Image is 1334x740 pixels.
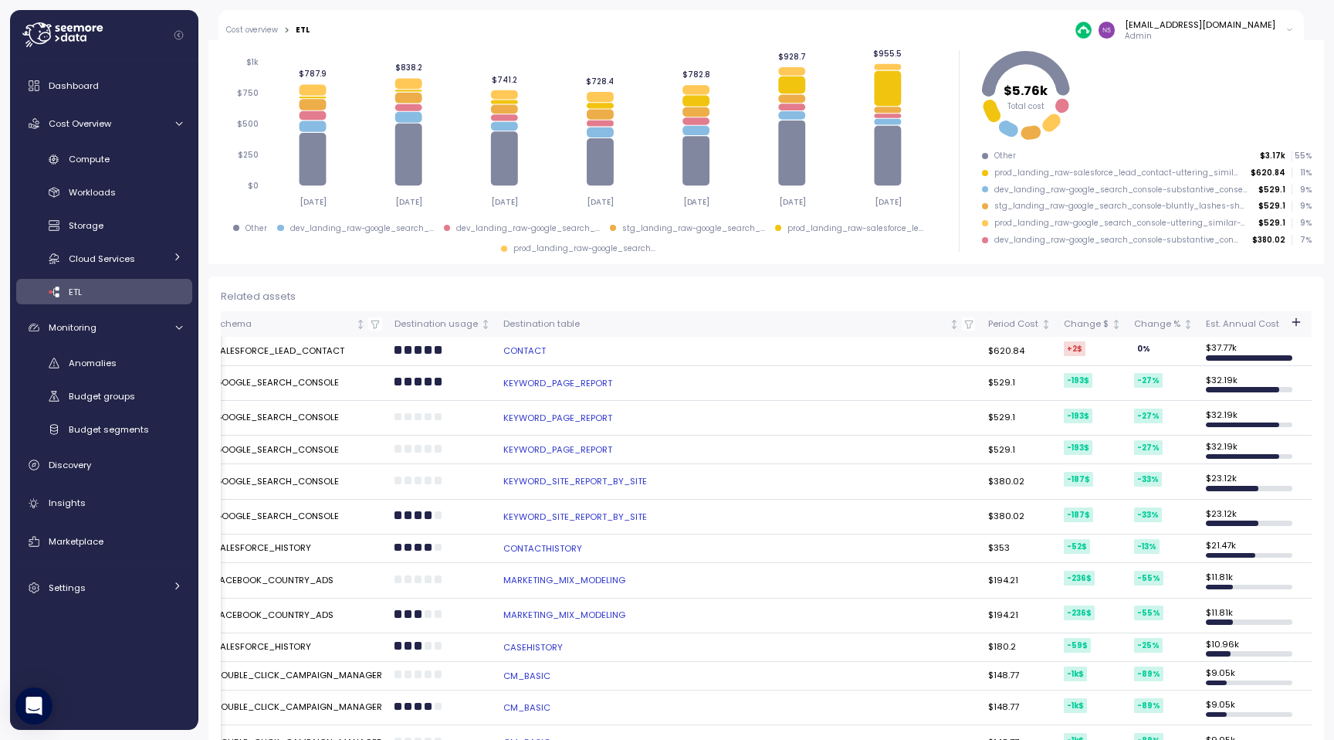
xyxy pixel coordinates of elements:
p: $529.1 [1258,218,1285,229]
td: $ 10.96k [1200,633,1298,662]
div: prod_landing_raw-google_search_console-uttering_similar-hydrate_sensory-keyword_page_report [994,218,1248,229]
span: Budget segments [69,423,149,436]
span: Workloads [69,186,116,199]
th: Change $Not sorted [1058,311,1128,338]
th: Destination tableNot sorted [497,311,981,338]
div: > [284,25,289,36]
div: dev_landing_raw-google_search_console-substantive_consent-quadrant_unfavourable-keyword_site_repo... [994,235,1242,246]
tspan: [DATE] [684,197,711,207]
span: Storage [69,219,103,232]
tspan: $0 [248,181,259,191]
img: 687cba7b7af778e9efcde14e.PNG [1075,22,1092,38]
p: 55 % [1292,151,1311,161]
button: Collapse navigation [169,29,188,41]
span: Settings [49,582,86,594]
a: Workloads [16,180,192,205]
td: $380.02 [982,464,1058,499]
a: KEYWORD_PAGE_REPORT [503,412,975,424]
td: DOUBLE_CLICK_CAMPAIGN_MANAGER [208,662,388,691]
td: SALESFORCE_HISTORY [208,633,388,662]
p: 7 % [1292,235,1311,246]
a: Monitoring [16,312,192,343]
div: dev_landing_raw-google_search_ ... [456,223,600,234]
a: Compute [16,147,192,172]
div: -59 $ [1064,638,1091,653]
td: GOOGLE_SEARCH_CONSOLE [208,366,388,401]
div: Not sorted [949,319,960,330]
div: -55 % [1134,571,1163,586]
td: $194.21 [982,563,1058,598]
span: Discovery [49,459,91,471]
td: SALESFORCE_HISTORY [208,535,388,563]
p: $529.1 [1258,185,1285,195]
td: FACEBOOK_COUNTRY_ADS [208,563,388,598]
div: Not sorted [1183,319,1193,330]
td: $ 32.19k [1200,401,1298,436]
p: $3.17k [1260,151,1285,161]
div: -193 $ [1064,440,1092,455]
a: MARKETING_MIX_MODELING [503,609,975,621]
th: Period CostNot sorted [982,311,1058,338]
span: Cost Overview [49,117,111,130]
div: -13 % [1134,539,1160,554]
div: -33 % [1134,507,1162,522]
tspan: [DATE] [876,197,903,207]
a: Budget groups [16,384,192,409]
tspan: [DATE] [396,197,423,207]
div: -236 $ [1064,571,1095,586]
tspan: [DATE] [780,197,808,207]
div: -27 % [1134,373,1163,388]
a: CM_BASIC [503,701,975,714]
th: SchemaNot sorted [208,311,388,338]
p: 9 % [1292,201,1311,212]
td: $529.1 [982,366,1058,401]
a: CM_BASIC [503,670,975,682]
div: Not sorted [1111,319,1122,330]
span: Marketplace [49,535,103,548]
td: $180.2 [982,633,1058,662]
td: $ 37.77k [1200,337,1298,365]
span: ETL [69,286,82,298]
p: $380.02 [1252,235,1285,246]
tspan: $750 [237,88,259,98]
tspan: $250 [238,150,259,160]
span: Budget groups [69,390,135,402]
tspan: $728.4 [587,76,615,87]
div: -89 % [1134,667,1163,681]
div: Not sorted [1041,319,1051,330]
a: ETL [16,279,192,304]
div: Period Cost [988,317,1038,331]
a: Storage [16,213,192,239]
div: -27 % [1134,440,1163,455]
span: Monitoring [49,321,96,334]
div: Change $ [1064,317,1109,331]
td: $148.77 [982,691,1058,725]
div: -52 $ [1064,539,1090,554]
th: Destination usageNot sorted [388,311,497,338]
div: Change % [1134,317,1180,331]
td: $ 32.19k [1200,366,1298,401]
div: Other [994,151,1016,161]
div: Not sorted [480,319,491,330]
td: GOOGLE_SEARCH_CONSOLE [208,464,388,499]
a: MARKETING_MIX_MODELING [503,574,975,586]
td: GOOGLE_SEARCH_CONSOLE [208,401,388,436]
div: stg_landing_raw-google_search_ ... [622,223,765,234]
div: -1k $ [1064,667,1087,681]
td: $380.02 [982,500,1058,535]
div: -55 % [1134,606,1163,620]
div: -193 $ [1064,373,1092,388]
p: $529.1 [1258,201,1285,212]
tspan: Total cost [1007,102,1045,112]
td: $ 32.19k [1200,436,1298,464]
a: Marketplace [16,526,192,557]
a: KEYWORD_SITE_REPORT_BY_SITE [503,475,975,487]
a: KEYWORD_SITE_REPORT_BY_SITE [503,511,975,523]
td: GOOGLE_SEARCH_CONSOLE [208,436,388,464]
div: Destination table [503,317,946,331]
div: -1k $ [1064,698,1087,713]
a: Cloud Services [16,246,192,271]
div: stg_landing_raw-google_search_console-bluntly_lashes-shoots_blown-keyword_page_report [994,201,1248,212]
td: $ 11.81k [1200,563,1298,598]
a: KEYWORD_PAGE_REPORT [503,443,975,456]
